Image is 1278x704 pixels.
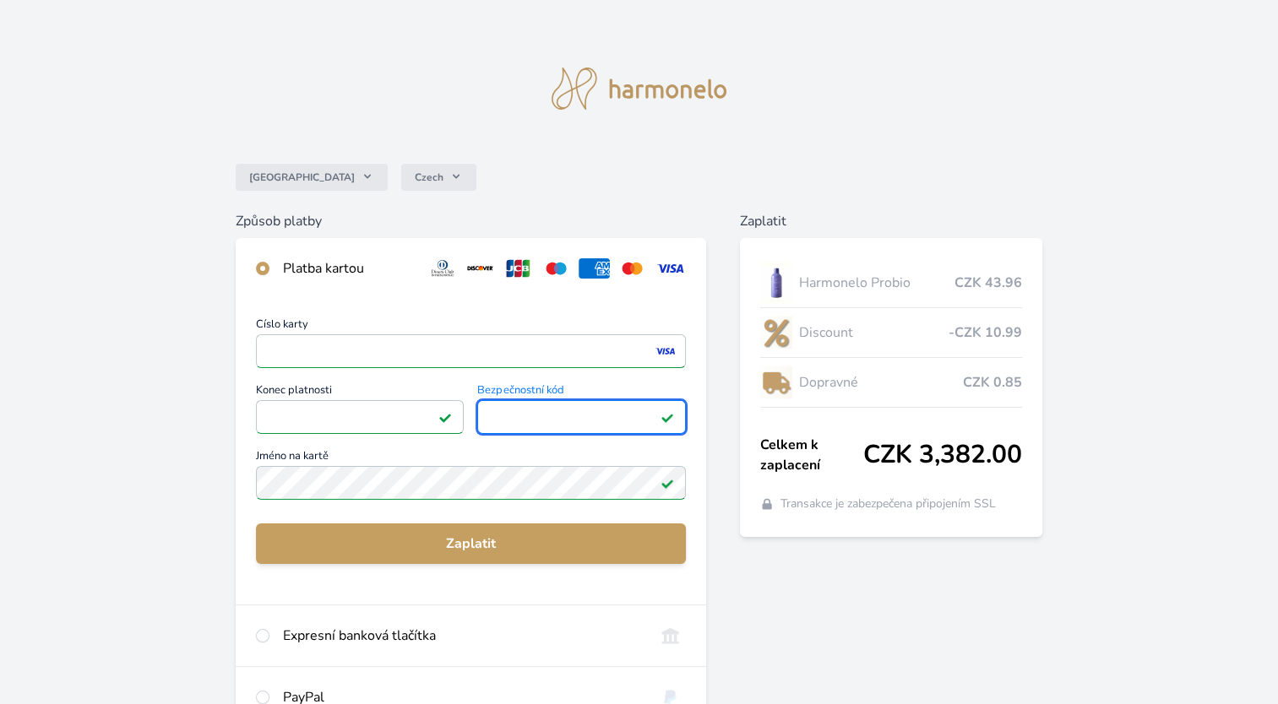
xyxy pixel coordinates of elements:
img: delivery-lo.png [760,361,792,403]
span: Dopravné [799,372,963,393]
span: Czech [415,171,443,184]
button: [GEOGRAPHIC_DATA] [236,164,388,191]
img: visa [654,344,677,359]
img: Platné pole [438,410,452,424]
iframe: Iframe pro bezpečnostní kód [485,405,678,429]
img: mc.svg [617,258,648,279]
span: Konec platnosti [256,385,465,400]
span: CZK 43.96 [954,273,1022,293]
span: Číslo karty [256,319,686,334]
span: CZK 0.85 [963,372,1022,393]
span: CZK 3,382.00 [863,440,1022,470]
img: diners.svg [427,258,459,279]
div: Expresní banková tlačítka [283,625,641,646]
div: Platba kartou [283,258,414,279]
span: Harmonelo Probio [799,273,954,293]
span: Transakce je zabezpečena připojením SSL [780,496,996,512]
span: Zaplatit [269,533,672,554]
img: Platné pole [661,410,674,424]
img: amex.svg [579,258,610,279]
button: Zaplatit [256,523,686,564]
h6: Zaplatit [740,211,1042,231]
img: jcb.svg [503,258,534,279]
span: Bezpečnostní kód [477,385,686,400]
img: CLEAN_PROBIO_se_stinem_x-lo.jpg [760,262,792,304]
iframe: Iframe pro číslo karty [264,339,678,363]
button: Czech [401,164,476,191]
img: visa.svg [655,258,686,279]
h6: Způsob platby [236,211,706,231]
img: logo.svg [552,68,727,110]
input: Jméno na kartěPlatné pole [256,466,686,500]
span: Discount [799,322,949,343]
img: Platné pole [661,476,674,490]
span: [GEOGRAPHIC_DATA] [249,171,355,184]
span: -CZK 10.99 [949,322,1022,343]
img: maestro.svg [541,258,572,279]
img: onlineBanking_CZ.svg [655,625,686,646]
iframe: Iframe pro datum vypršení platnosti [264,405,457,429]
span: Celkem k zaplacení [760,435,863,475]
span: Jméno na kartě [256,451,686,466]
img: discount-lo.png [760,311,792,354]
img: discover.svg [465,258,496,279]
